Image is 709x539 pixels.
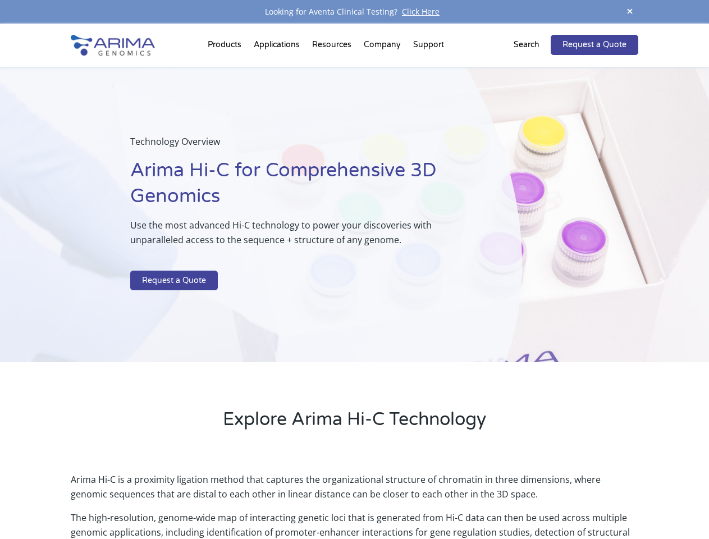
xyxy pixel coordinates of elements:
img: Arima-Genomics-logo [71,35,155,56]
p: Arima Hi-C is a proximity ligation method that captures the organizational structure of chromatin... [71,472,638,510]
h1: Arima Hi-C for Comprehensive 3D Genomics [130,158,465,218]
h2: Explore Arima Hi-C Technology [71,407,638,441]
a: Request a Quote [551,35,638,55]
p: Search [514,38,539,52]
div: Looking for Aventa Clinical Testing? [71,4,638,19]
a: Click Here [397,6,444,17]
a: Request a Quote [130,271,218,291]
p: Use the most advanced Hi-C technology to power your discoveries with unparalleled access to the s... [130,218,465,256]
p: Technology Overview [130,134,465,158]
